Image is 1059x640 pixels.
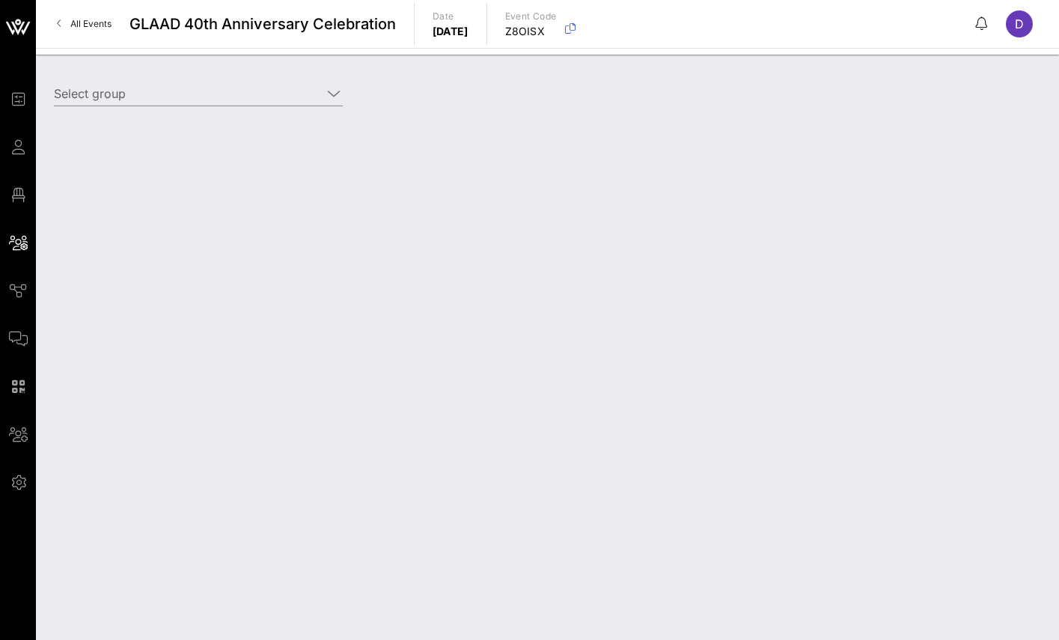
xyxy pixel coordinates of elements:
span: All Events [70,18,112,29]
span: D [1015,16,1024,31]
div: D [1006,10,1033,37]
p: Event Code [505,9,557,24]
span: GLAAD 40th Anniversary Celebration [129,13,396,35]
p: Z8OISX [505,24,557,39]
p: [DATE] [433,24,469,39]
p: Date [433,9,469,24]
a: All Events [48,12,120,36]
